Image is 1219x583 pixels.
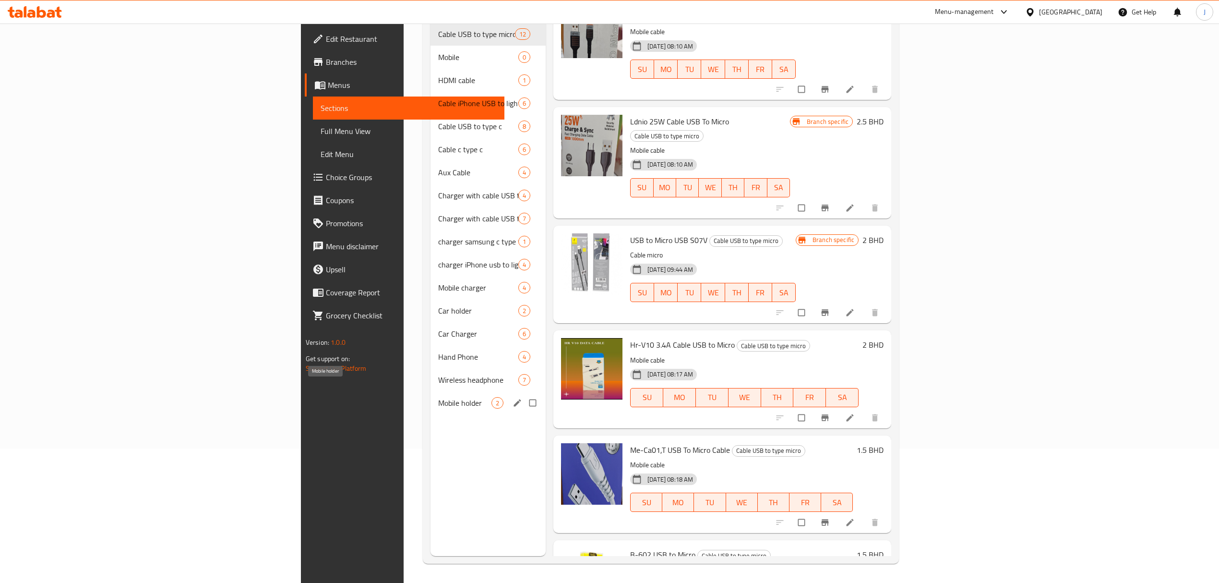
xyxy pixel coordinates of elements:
[313,120,504,143] a: Full Menu View
[321,102,497,114] span: Sections
[705,62,721,76] span: WE
[830,390,855,404] span: SA
[438,236,518,247] span: charger samsung c type to c
[792,199,813,217] span: Select to update
[321,148,497,160] span: Edit Menu
[561,115,622,176] img: Ldnio 25W Cable USB To Micro
[935,6,994,18] div: Menu-management
[700,390,725,404] span: TU
[676,178,699,197] button: TU
[430,391,546,414] div: Mobile holder2edit
[630,338,735,352] span: Hr-V10 3.4A Cable USB to Micro
[862,233,884,247] h6: 2 BHD
[845,308,857,317] a: Edit menu item
[864,302,887,323] button: delete
[732,390,757,404] span: WE
[634,181,649,194] span: SU
[662,493,694,512] button: MO
[438,144,518,155] div: Cable c type c
[518,328,530,340] div: items
[644,42,697,51] span: [DATE] 08:10 AM
[305,166,504,189] a: Choice Groups
[725,60,749,79] button: TH
[519,352,530,362] span: 4
[519,53,530,62] span: 0
[698,550,770,561] span: Cable USB to type micro
[658,286,674,300] span: MO
[305,73,504,97] a: Menus
[762,496,786,510] span: TH
[701,283,725,302] button: WE
[438,351,518,363] span: Hand Phone
[814,79,837,100] button: Branch-specific-item
[737,340,810,352] span: Cable USB to type micro
[644,160,697,169] span: [DATE] 08:10 AM
[326,56,497,68] span: Branches
[438,167,518,178] span: Aux Cable
[321,125,497,137] span: Full Menu View
[438,28,515,40] span: Cable USB to type micro
[430,368,546,391] div: Wireless headphone7
[722,178,744,197] button: TH
[767,178,790,197] button: SA
[561,233,622,295] img: USB to Micro USB S07V
[511,397,526,409] button: edit
[732,445,805,456] span: Cable USB to type micro
[519,237,530,246] span: 1
[630,459,853,471] p: Mobile cable
[857,548,884,561] h6: 1.5 BHD
[644,370,697,379] span: [DATE] 08:17 AM
[1204,7,1206,17] span: J
[305,50,504,73] a: Branches
[305,212,504,235] a: Promotions
[793,496,817,510] span: FR
[305,281,504,304] a: Coverage Report
[680,181,695,194] span: TU
[758,493,789,512] button: TH
[698,496,722,510] span: TU
[519,214,530,223] span: 7
[630,388,663,407] button: SU
[729,286,745,300] span: TH
[864,407,887,428] button: delete
[630,26,796,38] p: Mobile cable
[430,46,546,69] div: Mobile0
[732,445,805,457] div: Cable USB to type micro
[438,374,518,386] span: Wireless headphone
[430,19,546,418] nav: Menu sections
[519,168,530,177] span: 4
[518,190,530,201] div: items
[430,276,546,299] div: Mobile charger4
[681,62,697,76] span: TU
[430,138,546,161] div: Cable c type c6
[519,191,530,200] span: 4
[761,388,794,407] button: TH
[430,253,546,276] div: charger iPhone usb to lightning4
[701,60,725,79] button: WE
[821,493,853,512] button: SA
[430,322,546,345] div: Car Charger6
[630,60,654,79] button: SU
[630,233,707,247] span: USB to Micro USB S07V
[438,259,518,270] span: charger iPhone usb to lightning
[753,286,768,300] span: FR
[518,121,530,132] div: items
[845,518,857,527] a: Edit menu item
[438,397,491,409] span: Mobile holder
[326,310,497,321] span: Grocery Checklist
[654,60,678,79] button: MO
[430,230,546,253] div: charger samsung c type to c1
[696,388,729,407] button: TU
[857,443,884,457] h6: 1.5 BHD
[634,390,659,404] span: SU
[654,178,676,197] button: MO
[634,496,658,510] span: SU
[748,181,763,194] span: FR
[814,197,837,219] button: Branch-specific-item
[438,282,518,293] div: Mobile charger
[814,302,837,323] button: Branch-specific-item
[634,62,650,76] span: SU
